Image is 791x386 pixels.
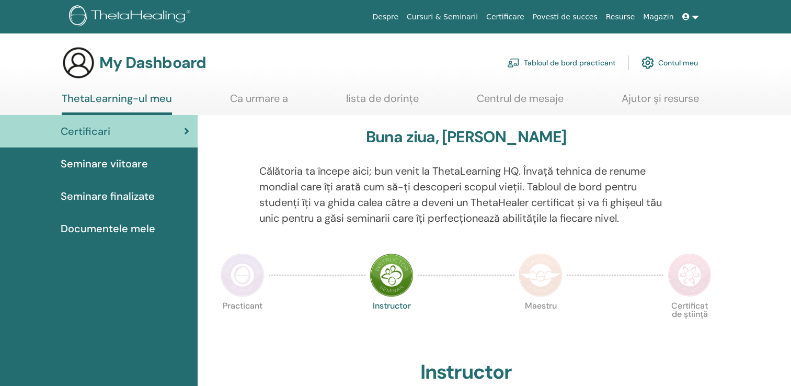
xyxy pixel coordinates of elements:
[346,92,419,112] a: lista de dorințe
[370,302,414,346] p: Instructor
[668,302,712,346] p: Certificat de știință
[61,156,148,172] span: Seminare viitoare
[62,46,95,80] img: generic-user-icon.jpg
[519,302,563,346] p: Maestru
[61,188,155,204] span: Seminare finalizate
[370,253,414,297] img: Instructor
[62,92,172,115] a: ThetaLearning-ul meu
[529,7,602,27] a: Povesti de succes
[69,5,194,29] img: logo.png
[639,7,678,27] a: Magazin
[668,253,712,297] img: Certificate of Science
[477,92,564,112] a: Centrul de mesaje
[641,54,654,72] img: cog.svg
[641,51,698,74] a: Contul meu
[61,123,110,139] span: Certificari
[507,58,520,67] img: chalkboard-teacher.svg
[602,7,639,27] a: Resurse
[221,253,265,297] img: Practitioner
[507,51,616,74] a: Tabloul de bord practicant
[61,221,155,236] span: Documentele mele
[420,360,512,384] h2: Instructor
[482,7,529,27] a: Certificare
[230,92,288,112] a: Ca urmare a
[259,163,673,226] p: Călătoria ta începe aici; bun venit la ThetaLearning HQ. Învață tehnica de renume mondial care îț...
[366,128,567,146] h3: Buna ziua, [PERSON_NAME]
[221,302,265,346] p: Practicant
[622,92,699,112] a: Ajutor și resurse
[519,253,563,297] img: Master
[403,7,482,27] a: Cursuri & Seminarii
[99,53,206,72] h3: My Dashboard
[368,7,403,27] a: Despre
